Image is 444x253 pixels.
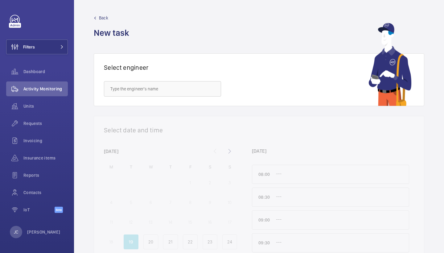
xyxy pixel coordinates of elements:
span: Beta [55,207,63,213]
img: mechanic using app [368,23,412,106]
span: Requests [23,120,68,126]
span: Filters [23,44,35,50]
span: IoT [23,207,55,213]
input: Type the engineer's name [104,81,221,97]
p: [PERSON_NAME] [27,229,60,235]
span: Invoicing [23,138,68,144]
h1: Select engineer [104,64,149,71]
span: Back [99,15,108,21]
button: Filters [6,39,68,54]
span: Activity Monitoring [23,86,68,92]
span: Dashboard [23,68,68,75]
span: Contacts [23,189,68,196]
span: Units [23,103,68,109]
span: Reports [23,172,68,178]
span: Insurance items [23,155,68,161]
h1: New task [94,27,133,39]
p: JC [14,229,18,235]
